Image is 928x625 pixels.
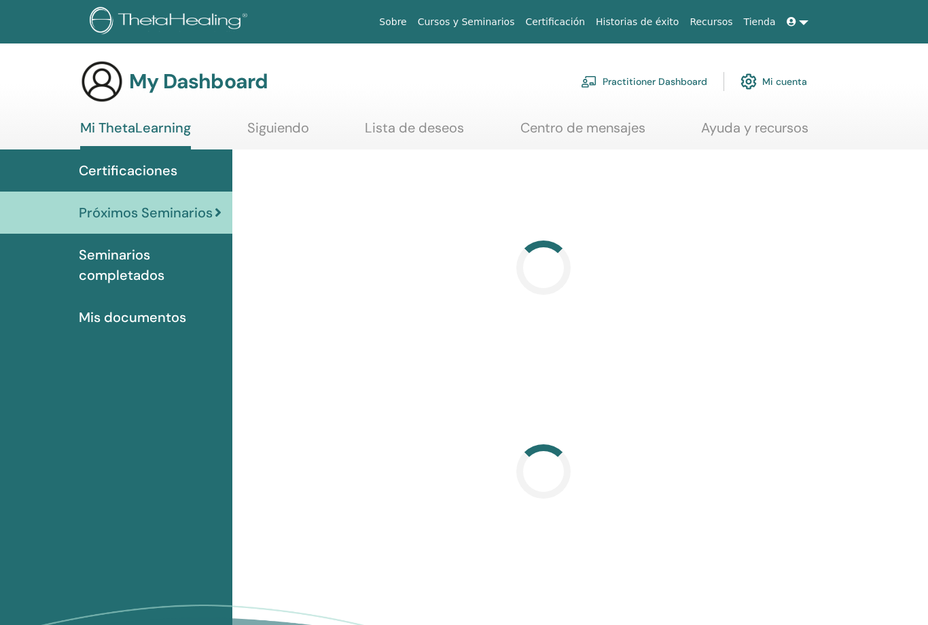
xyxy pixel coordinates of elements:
[412,10,520,35] a: Cursos y Seminarios
[80,60,124,103] img: generic-user-icon.jpg
[684,10,738,35] a: Recursos
[738,10,781,35] a: Tienda
[520,120,645,146] a: Centro de mensajes
[740,67,807,96] a: Mi cuenta
[80,120,191,149] a: Mi ThetaLearning
[79,245,221,285] span: Seminarios completados
[701,120,808,146] a: Ayuda y recursos
[740,70,757,93] img: cog.svg
[520,10,590,35] a: Certificación
[581,75,597,88] img: chalkboard-teacher.svg
[79,202,213,223] span: Próximos Seminarios
[129,69,268,94] h3: My Dashboard
[79,307,186,327] span: Mis documentos
[581,67,707,96] a: Practitioner Dashboard
[79,160,177,181] span: Certificaciones
[247,120,309,146] a: Siguiendo
[365,120,464,146] a: Lista de deseos
[374,10,412,35] a: Sobre
[590,10,684,35] a: Historias de éxito
[90,7,252,37] img: logo.png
